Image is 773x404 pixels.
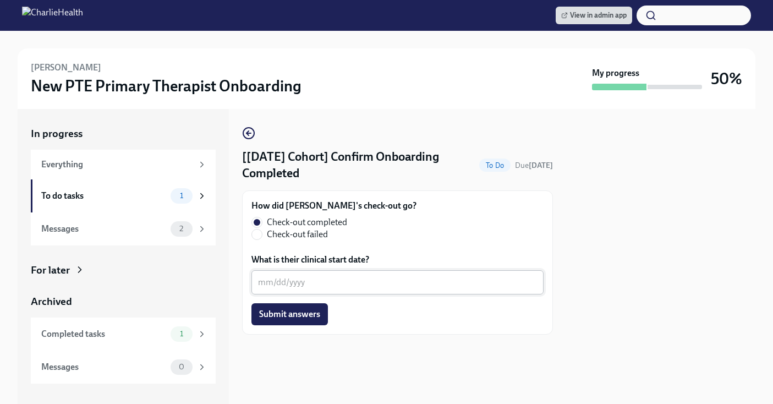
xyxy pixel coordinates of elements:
span: 1 [173,192,190,200]
a: Archived [31,294,216,309]
label: What is their clinical start date? [251,254,544,266]
span: View in admin app [561,10,627,21]
div: Everything [41,159,193,171]
div: Completed tasks [41,328,166,340]
a: Messages2 [31,212,216,245]
a: Completed tasks1 [31,318,216,351]
strong: [DATE] [529,161,553,170]
h3: New PTE Primary Therapist Onboarding [31,76,301,96]
span: To Do [479,161,511,170]
a: For later [31,263,216,277]
span: Submit answers [259,309,320,320]
span: Check-out failed [267,228,328,241]
a: To do tasks1 [31,179,216,212]
strong: My progress [592,67,639,79]
a: View in admin app [556,7,632,24]
div: To do tasks [41,190,166,202]
h6: [PERSON_NAME] [31,62,101,74]
span: 2 [173,225,190,233]
span: 0 [172,363,191,371]
label: How did [PERSON_NAME]'s check-out go? [251,200,416,212]
button: Submit answers [251,303,328,325]
h4: [[DATE] Cohort] Confirm Onboarding Completed [242,149,475,182]
h3: 50% [711,69,742,89]
span: Check-out completed [267,216,347,228]
span: 1 [173,330,190,338]
a: Everything [31,150,216,179]
img: CharlieHealth [22,7,83,24]
a: In progress [31,127,216,141]
a: Messages0 [31,351,216,384]
span: October 12th, 2025 09:00 [515,160,553,171]
div: Messages [41,223,166,235]
div: For later [31,263,70,277]
div: Messages [41,361,166,373]
span: Due [515,161,553,170]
